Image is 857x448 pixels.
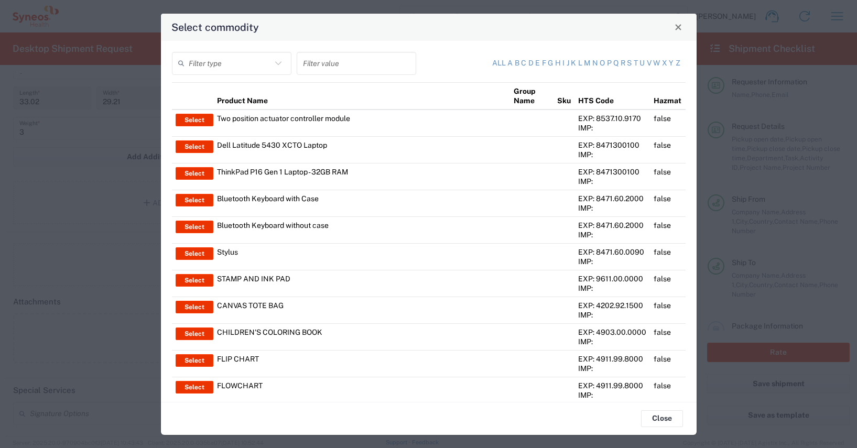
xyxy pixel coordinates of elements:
[213,163,511,190] td: ThinkPad P16 Gen 1 Laptop - 32GB RAM
[213,243,511,270] td: Stylus
[176,381,213,394] button: Select
[176,114,213,126] button: Select
[578,123,646,133] div: IMP:
[634,58,638,69] a: t
[554,82,574,110] th: Sku
[650,110,685,137] td: false
[548,58,553,69] a: g
[213,270,511,297] td: STAMP AND INK PAD
[213,82,511,110] th: Product Name
[574,82,650,110] th: HTS Code
[650,270,685,297] td: false
[535,58,540,69] a: e
[213,350,511,377] td: FLIP CHART
[176,301,213,313] button: Select
[641,410,683,427] button: Close
[507,58,513,69] a: a
[650,136,685,163] td: false
[653,58,660,69] a: w
[650,350,685,377] td: false
[578,381,646,390] div: EXP: 4911.99.8000
[578,257,646,266] div: IMP:
[621,58,625,69] a: r
[650,216,685,243] td: false
[176,167,213,180] button: Select
[578,177,646,186] div: IMP:
[578,150,646,159] div: IMP:
[578,167,646,177] div: EXP: 8471300100
[176,140,213,153] button: Select
[578,301,646,310] div: EXP: 4202.92.1500
[578,194,646,203] div: EXP: 8471.60.2000
[578,203,646,213] div: IMP:
[662,58,667,69] a: x
[213,216,511,243] td: Bluetooth Keyboard without case
[592,58,598,69] a: n
[676,58,680,69] a: z
[578,247,646,257] div: EXP: 8471.60.0090
[213,297,511,323] td: CANVAS TOTE BAG
[578,114,646,123] div: EXP: 8537.10.9170
[650,190,685,216] td: false
[578,364,646,373] div: IMP:
[669,58,674,69] a: y
[578,58,582,69] a: l
[213,190,511,216] td: Bluetooth Keyboard with Case
[650,243,685,270] td: false
[650,163,685,190] td: false
[171,19,259,35] h4: Select commodity
[492,58,506,69] a: All
[213,110,511,137] td: Two position actuator controller module
[639,58,645,69] a: u
[578,310,646,320] div: IMP:
[578,283,646,293] div: IMP:
[578,390,646,400] div: IMP:
[627,58,632,69] a: s
[578,140,646,150] div: EXP: 8471300100
[578,327,646,337] div: EXP: 4903.00.0000
[613,58,619,69] a: q
[521,58,526,69] a: c
[650,82,685,110] th: Hazmat
[578,274,646,283] div: EXP: 9611.00.0000
[600,58,605,69] a: o
[213,136,511,163] td: Dell Latitude 5430 XCTO Laptop
[650,297,685,323] td: false
[650,377,685,403] td: false
[647,58,652,69] a: v
[578,354,646,364] div: EXP: 4911.99.8000
[578,221,646,230] div: EXP: 8471.60.2000
[176,247,213,260] button: Select
[671,20,686,35] button: Close
[607,58,612,69] a: p
[510,82,554,110] th: Group Name
[578,230,646,239] div: IMP:
[515,58,519,69] a: b
[213,377,511,403] td: FLOWCHART
[176,194,213,206] button: Select
[571,58,576,69] a: k
[650,323,685,350] td: false
[578,337,646,346] div: IMP:
[567,58,569,69] a: j
[213,323,511,350] td: CHILDREN'S COLORING BOOK
[542,58,546,69] a: f
[562,58,565,69] a: i
[176,327,213,340] button: Select
[176,274,213,287] button: Select
[555,58,561,69] a: h
[176,221,213,233] button: Select
[528,58,534,69] a: d
[176,354,213,367] button: Select
[584,58,590,69] a: m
